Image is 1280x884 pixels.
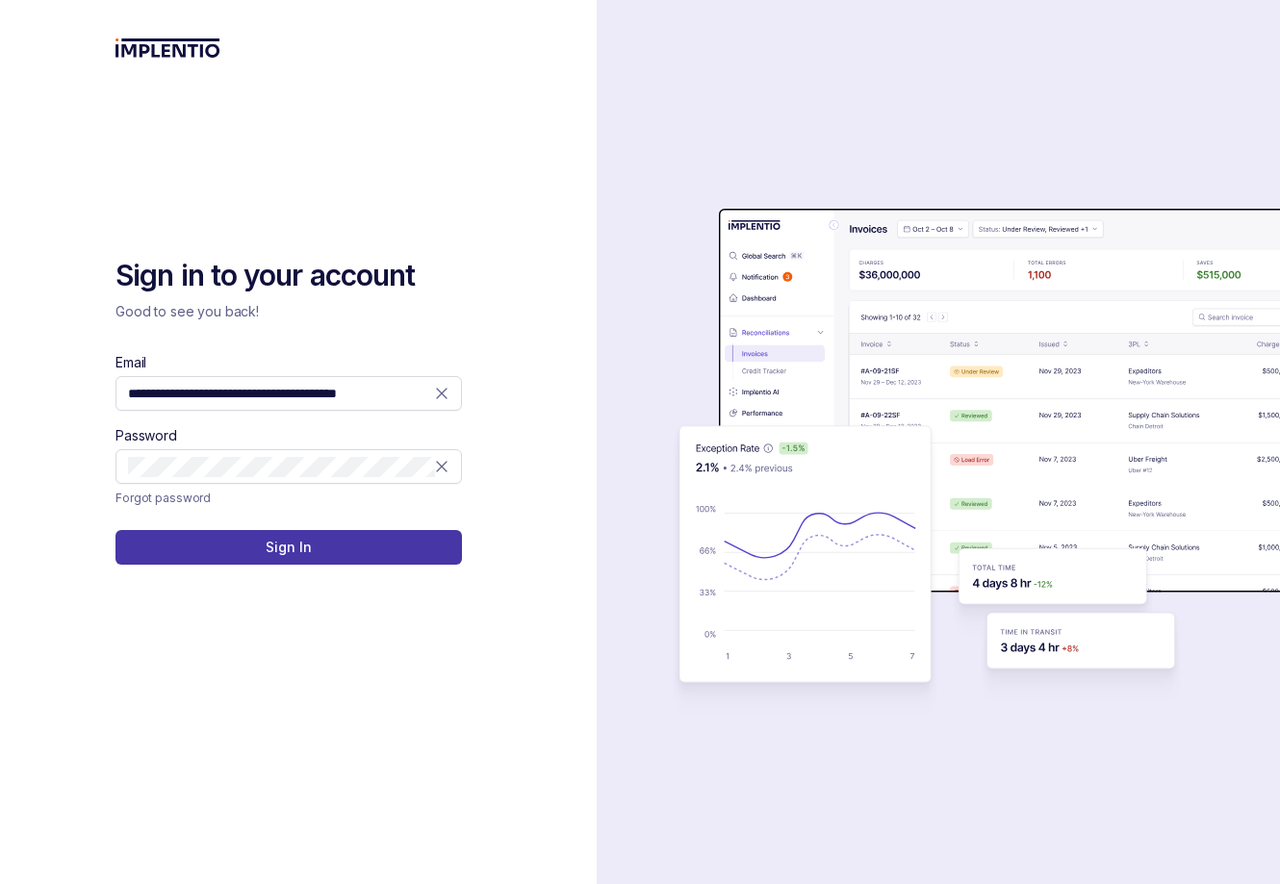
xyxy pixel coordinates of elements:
[266,538,311,557] p: Sign In
[115,488,211,507] p: Forgot password
[115,257,462,295] h2: Sign in to your account
[115,530,462,565] button: Sign In
[115,38,220,58] img: logo
[115,353,146,372] label: Email
[115,488,211,507] a: Link Forgot password
[115,426,177,445] label: Password
[115,302,462,321] p: Good to see you back!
